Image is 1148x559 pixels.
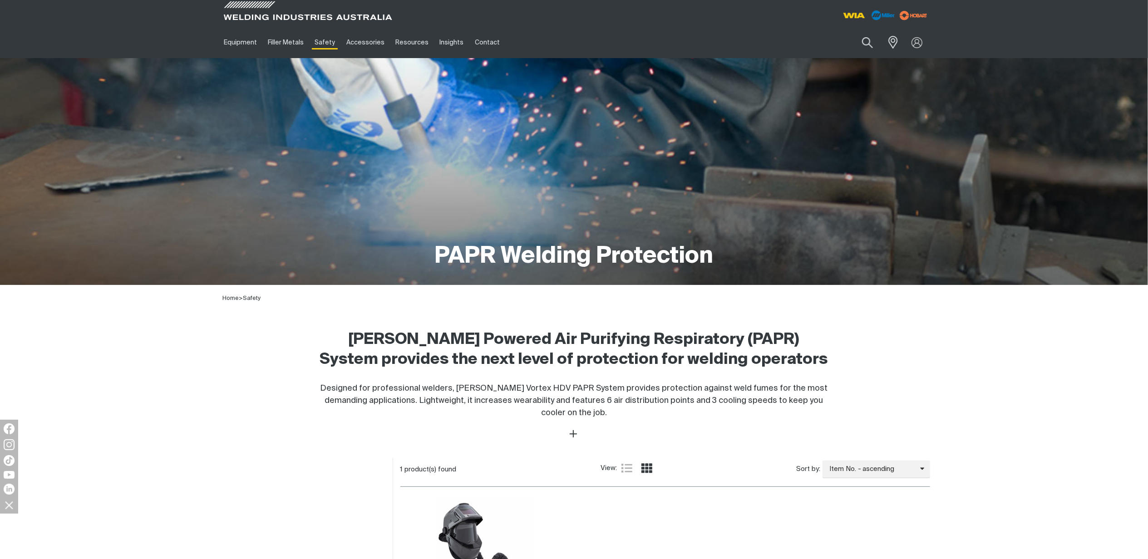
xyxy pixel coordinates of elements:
[239,295,243,301] span: >
[621,463,632,474] a: List view
[318,330,830,370] h2: [PERSON_NAME] Powered Air Purifying Respiratory (PAPR) System provides the next level of protecti...
[1,497,17,513] img: hide socials
[435,242,714,271] h1: PAPR Welding Protection
[823,464,920,475] span: Item No. - ascending
[434,27,469,58] a: Insights
[4,455,15,466] img: TikTok
[601,463,617,474] span: View:
[405,466,457,473] span: product(s) found
[796,464,820,475] span: Sort by:
[223,295,239,301] a: Home
[243,295,261,301] a: Safety
[341,27,390,58] a: Accessories
[897,9,930,22] img: miller
[4,423,15,434] img: Facebook
[309,27,340,58] a: Safety
[4,439,15,450] img: Instagram
[400,458,930,481] section: Product list controls
[218,27,752,58] nav: Main
[218,27,262,58] a: Equipment
[320,384,828,417] span: Designed for professional welders, [PERSON_NAME] Vortex HDV PAPR System provides protection again...
[4,471,15,479] img: YouTube
[4,484,15,495] img: LinkedIn
[840,32,882,53] input: Product name or item number...
[469,27,505,58] a: Contact
[400,465,601,474] div: 1
[390,27,434,58] a: Resources
[852,32,883,53] button: Search products
[262,27,309,58] a: Filler Metals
